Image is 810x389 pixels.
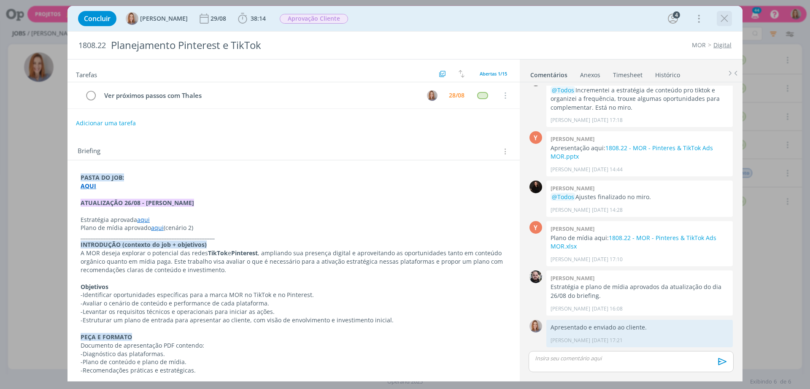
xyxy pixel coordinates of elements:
[529,320,542,332] img: A
[76,69,97,79] span: Tarefas
[81,299,507,308] p: -Avaliar o cenário de conteúdo e performance de cada plataforma.
[551,234,729,251] p: Plano de mídia aqui:
[81,216,507,224] p: Estratégia aprovada
[126,12,138,25] img: A
[279,14,348,24] button: Aprovação Cliente
[231,249,258,257] strong: Pinterest
[552,193,574,201] span: @Todos
[81,224,507,232] p: Plano de mídia aprovado (cenário 2)
[551,144,713,160] a: 1808.22 - MOR - Pinteres & TikTok Ads MOR.pptx
[81,199,194,207] strong: ATUALIZAÇÃO 26/08 - [PERSON_NAME]
[427,90,437,101] img: A
[78,41,106,50] span: 1808.22
[459,70,464,78] img: arrow-down-up.svg
[551,337,590,344] p: [PERSON_NAME]
[151,224,164,232] a: aqui
[613,67,643,79] a: Timesheet
[81,375,507,383] p: -Cenários de investimento (mínimo e ideal)
[78,146,100,157] span: Briefing
[76,116,136,131] button: Adicionar uma tarefa
[592,305,623,313] span: [DATE] 16:08
[551,305,590,313] p: [PERSON_NAME]
[251,14,266,22] span: 38:14
[529,131,542,144] div: Y
[126,12,188,25] button: A[PERSON_NAME]
[551,323,729,332] p: Apresentado e enviado ao cliente.
[551,135,594,143] b: [PERSON_NAME]
[580,71,600,79] div: Anexos
[81,350,507,358] p: -Diagnóstico das plataformas.
[280,14,348,24] span: Aprovação Cliente
[530,67,568,79] a: Comentários
[480,70,507,77] span: Abertas 1/15
[551,86,729,112] p: Incrementei a estratégia de conteúdo pro tiktok e organizei a frequência, trouxe algumas oportuni...
[137,216,150,224] a: aqui
[84,15,111,22] span: Concluir
[78,11,116,26] button: Concluir
[592,166,623,173] span: [DATE] 14:44
[551,234,716,250] a: 1808.22 - MOR - Pinteres & TikTok Ads MOR.xlsx
[529,221,542,234] div: Y
[692,41,706,49] a: MOR
[551,166,590,173] p: [PERSON_NAME]
[655,67,680,79] a: Histórico
[67,6,742,381] div: dialog
[551,116,590,124] p: [PERSON_NAME]
[81,291,507,299] p: -Identificar oportunidades específicas para a marca MOR no TikTok e no Pinterest.
[81,358,507,366] p: -Plano de conteúdo e plano de mídia.
[592,256,623,263] span: [DATE] 17:10
[81,173,124,181] strong: PASTA DO JOB:
[673,11,680,19] div: 4
[449,92,464,98] div: 28/08
[108,35,456,56] div: Planejamento Pinterest e TikTok
[81,182,96,190] a: AQUI
[81,232,215,240] strong: _____________________________________________________
[666,12,680,25] button: 4
[592,206,623,214] span: [DATE] 14:28
[81,240,207,249] strong: INTRODUÇÃO (contexto do job + objetivos)
[208,249,228,257] strong: TikTok
[551,206,590,214] p: [PERSON_NAME]
[81,283,108,291] strong: Objetivos
[81,366,507,375] p: -Recomendações práticas e estratégicas.
[100,90,419,101] div: Ver próximos passos com Thales
[81,341,507,350] p: Documento de apresentação PDF contendo:
[551,144,729,161] p: Apresentação aqui:
[592,116,623,124] span: [DATE] 17:18
[551,256,590,263] p: [PERSON_NAME]
[551,184,594,192] b: [PERSON_NAME]
[713,41,732,49] a: Digital
[551,283,729,300] p: Estratégia e plano de mídia aprovados da atualização do dia 26/08 do briefing.
[592,337,623,344] span: [DATE] 17:21
[551,193,729,201] p: Ajustes finalizado no miro.
[529,181,542,193] img: S
[81,249,507,274] p: A MOR deseja explorar o potencial das redes e , ampliando sua presença digital e aproveitando as ...
[81,333,132,341] strong: PEÇA E FORMATO
[140,16,188,22] span: [PERSON_NAME]
[551,274,594,282] b: [PERSON_NAME]
[211,16,228,22] div: 29/08
[552,86,574,94] span: @Todos
[529,270,542,283] img: G
[81,316,507,324] p: -Estruturar um plano de entrada para apresentar ao cliente, com visão de envolvimento e investime...
[426,89,438,102] button: A
[236,12,268,25] button: 38:14
[551,225,594,232] b: [PERSON_NAME]
[81,308,507,316] p: -Levantar os requisitos técnicos e operacionais para iniciar as ações.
